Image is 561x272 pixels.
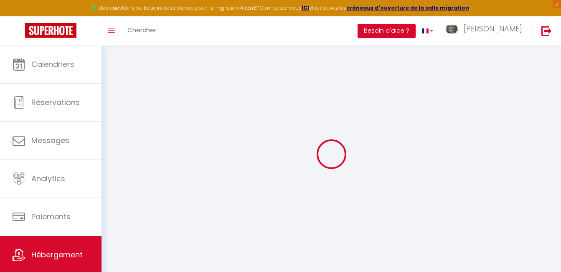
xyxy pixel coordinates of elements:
span: Calendriers [31,59,74,69]
a: Chercher [121,16,162,46]
span: Analytics [31,173,65,184]
img: logout [541,26,552,36]
span: Messages [31,135,69,146]
img: Super Booking [25,23,76,38]
span: Chercher [127,26,156,34]
button: Besoin d'aide ? [358,24,416,38]
button: Ouvrir le widget de chat LiveChat [7,3,32,28]
a: ... [PERSON_NAME] [439,16,533,46]
a: créneaux d'ouverture de la salle migration [346,4,469,11]
a: ICI [302,4,309,11]
span: Paiements [31,211,71,222]
span: Hébergement [31,249,83,260]
span: [PERSON_NAME] [464,23,522,34]
span: Réservations [31,97,80,108]
img: ... [446,24,458,34]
